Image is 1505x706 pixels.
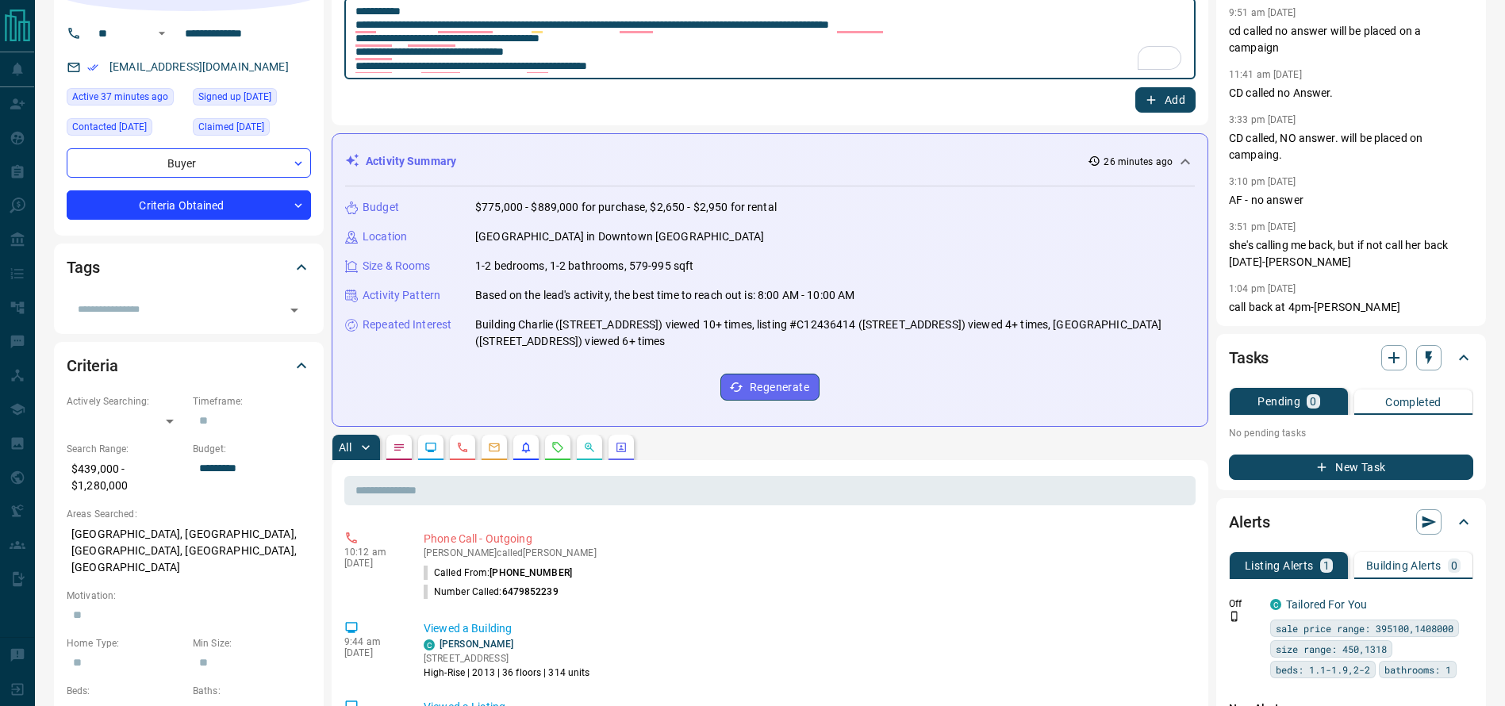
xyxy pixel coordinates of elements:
p: Pending [1257,396,1300,407]
p: [DATE] [344,647,400,658]
p: Listing Alerts [1245,560,1314,571]
p: 3:10 pm [DATE] [1229,176,1296,187]
p: Size & Rooms [363,258,431,274]
h2: Tags [67,255,99,280]
p: [PERSON_NAME] called [PERSON_NAME] [424,547,1189,558]
svg: Opportunities [583,441,596,454]
div: Activity Summary26 minutes ago [345,147,1195,176]
span: Contacted [DATE] [72,119,147,135]
p: Off [1229,597,1261,611]
h2: Tasks [1229,345,1269,370]
p: 3:33 pm [DATE] [1229,114,1296,125]
div: Tue Oct 14 2025 [67,88,185,110]
svg: Email Verified [87,62,98,73]
span: [PHONE_NUMBER] [490,567,572,578]
span: 6479852239 [502,586,559,597]
p: Based on the lead's activity, the best time to reach out is: 8:00 AM - 10:00 AM [475,287,854,304]
div: Criteria [67,347,311,385]
span: Signed up [DATE] [198,89,271,105]
p: $775,000 - $889,000 for purchase, $2,650 - $2,950 for rental [475,199,777,216]
p: Repeated Interest [363,317,451,333]
p: call back at 4pm-[PERSON_NAME] [1229,299,1473,316]
span: beds: 1.1-1.9,2-2 [1276,662,1370,677]
p: All [339,442,351,453]
div: Sat Jul 02 2016 [193,88,311,110]
p: 3:51 pm [DATE] [1229,221,1296,232]
p: Beds: [67,684,185,698]
svg: Lead Browsing Activity [424,441,437,454]
div: condos.ca [424,639,435,650]
button: Add [1135,87,1196,113]
svg: Listing Alerts [520,441,532,454]
div: Tasks [1229,339,1473,377]
p: [STREET_ADDRESS] [424,651,590,666]
div: condos.ca [1270,599,1281,610]
p: cd called no answer will be placed on a campaign [1229,23,1473,56]
p: 1:04 pm [DATE] [1229,283,1296,294]
p: Building Charlie ([STREET_ADDRESS]) viewed 10+ times, listing #C12436414 ([STREET_ADDRESS]) viewe... [475,317,1195,350]
p: Activity Pattern [363,287,440,304]
p: [DATE] [344,558,400,569]
p: Building Alerts [1366,560,1442,571]
p: 11:41 am [DATE] [1229,69,1302,80]
a: [PERSON_NAME] [440,639,513,650]
p: 9:44 am [344,636,400,647]
span: size range: 450,1318 [1276,641,1387,657]
textarea: To enrich screen reader interactions, please activate Accessibility in Grammarly extension settings [355,5,1184,73]
p: Home Type: [67,636,185,650]
div: Thu Oct 09 2025 [67,118,185,140]
p: Number Called: [424,585,559,599]
p: Actively Searching: [67,394,185,409]
p: No pending tasks [1229,421,1473,445]
p: [GEOGRAPHIC_DATA] in Downtown [GEOGRAPHIC_DATA] [475,228,764,245]
p: 26 minutes ago [1104,155,1173,169]
div: Buyer [67,148,311,178]
span: Active 37 minutes ago [72,89,168,105]
svg: Push Notification Only [1229,611,1240,622]
button: New Task [1229,455,1473,480]
span: sale price range: 395100,1408000 [1276,620,1453,636]
p: Min Size: [193,636,311,650]
p: Search Range: [67,442,185,456]
p: Called From: [424,566,572,580]
div: Criteria Obtained [67,190,311,220]
button: Open [152,24,171,43]
h2: Criteria [67,353,118,378]
span: Claimed [DATE] [198,119,264,135]
p: Timeframe: [193,394,311,409]
p: Budget: [193,442,311,456]
a: [EMAIL_ADDRESS][DOMAIN_NAME] [109,60,289,73]
svg: Calls [456,441,469,454]
p: Viewed a Building [424,620,1189,637]
p: she's calling me back, but if not call her back [DATE]-[PERSON_NAME] [1229,237,1473,271]
svg: Agent Actions [615,441,628,454]
svg: Notes [393,441,405,454]
p: 0 [1310,396,1316,407]
p: Location [363,228,407,245]
p: Areas Searched: [67,507,311,521]
p: Budget [363,199,399,216]
p: Baths: [193,684,311,698]
span: bathrooms: 1 [1384,662,1451,677]
p: Phone Call - Outgoing [424,531,1189,547]
p: Motivation: [67,589,311,603]
div: Tags [67,248,311,286]
p: [GEOGRAPHIC_DATA], [GEOGRAPHIC_DATA], [GEOGRAPHIC_DATA], [GEOGRAPHIC_DATA], [GEOGRAPHIC_DATA] [67,521,311,581]
p: CD called, NO answer. will be placed on campaing. [1229,130,1473,163]
div: Fri Feb 11 2022 [193,118,311,140]
p: $439,000 - $1,280,000 [67,456,185,499]
p: CD called no Answer. [1229,85,1473,102]
p: 1 [1323,560,1330,571]
button: Regenerate [720,374,820,401]
button: Open [283,299,305,321]
p: High-Rise | 2013 | 36 floors | 314 units [424,666,590,680]
a: Tailored For You [1286,598,1367,611]
div: Alerts [1229,503,1473,541]
svg: Emails [488,441,501,454]
p: AF - no answer [1229,192,1473,209]
svg: Requests [551,441,564,454]
p: Activity Summary [366,153,456,170]
p: Completed [1385,397,1442,408]
p: 1-2 bedrooms, 1-2 bathrooms, 579-995 sqft [475,258,693,274]
p: 9:51 am [DATE] [1229,7,1296,18]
